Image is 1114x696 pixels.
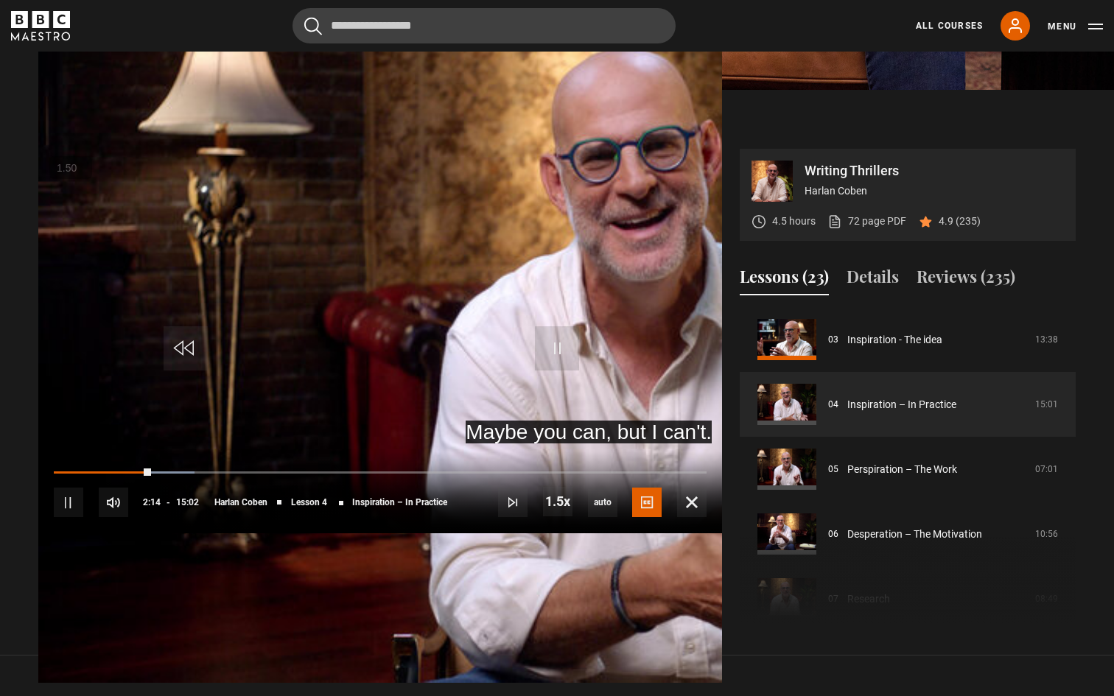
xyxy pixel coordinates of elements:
div: Progress Bar [54,471,707,474]
span: 2:14 [143,489,161,516]
svg: BBC Maestro [11,11,70,41]
span: Lesson 4 [291,498,327,507]
button: Submit the search query [304,17,322,35]
a: Perspiration – The Work [847,462,957,477]
button: Lessons (23) [740,264,829,295]
a: Inspiration – In Practice [847,397,956,412]
p: 4.9 (235) [939,214,981,229]
button: Details [847,264,899,295]
div: Current quality: 1080p [588,488,617,517]
p: Harlan Coben [805,183,1064,199]
a: Desperation – The Motivation [847,527,982,542]
video-js: Video Player [38,149,722,533]
button: Mute [99,488,128,517]
button: Pause [54,488,83,517]
button: Toggle navigation [1048,19,1103,34]
button: Captions [632,488,662,517]
a: 72 page PDF [827,214,906,229]
span: 15:02 [176,489,199,516]
span: Harlan Coben [214,498,267,507]
button: Playback Rate [543,487,572,516]
button: Fullscreen [677,488,707,517]
button: Reviews (235) [917,264,1015,295]
p: 4.5 hours [772,214,816,229]
span: Inspiration – In Practice [352,498,447,507]
p: Writing Thrillers [805,164,1064,177]
button: Next Lesson [498,488,528,517]
a: All Courses [916,19,983,32]
span: - [167,497,170,507]
a: Inspiration - The idea [847,332,942,348]
span: auto [588,488,617,517]
input: Search [292,8,676,43]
